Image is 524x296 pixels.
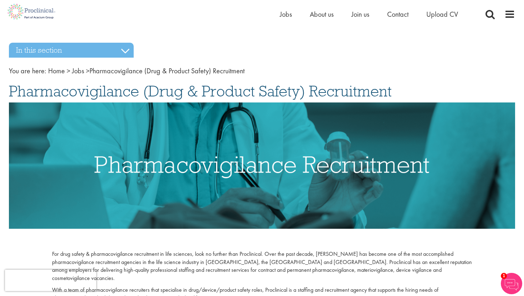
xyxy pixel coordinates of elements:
span: You are here: [9,66,46,75]
a: Join us [351,10,369,19]
span: > [86,66,89,75]
iframe: reCAPTCHA [5,270,96,291]
p: For drug safety & pharmacovigilance recruitment in life sciences, look no further than Proclinica... [52,250,472,282]
a: About us [310,10,334,19]
img: Pharmacovigilance drug & product safety Recruitment [9,102,515,229]
img: Chatbot [501,273,522,294]
span: Pharmacovigilance (Drug & Product Safety) Recruitment [48,66,245,75]
a: breadcrumb link to Jobs [72,66,84,75]
a: Jobs [280,10,292,19]
span: > [67,66,70,75]
h3: In this section [9,43,134,58]
span: Pharmacovigilance (Drug & Product Safety) Recruitment [9,81,392,101]
a: Upload CV [426,10,458,19]
span: 1 [501,273,507,279]
a: Contact [387,10,409,19]
a: breadcrumb link to Home [48,66,65,75]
